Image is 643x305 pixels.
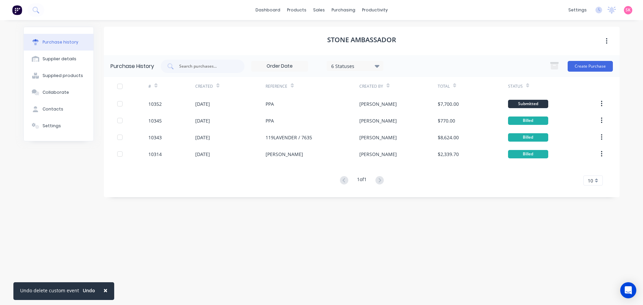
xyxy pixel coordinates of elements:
div: [PERSON_NAME] [359,151,397,158]
div: Billed [508,150,548,158]
div: Undo delete custom event [20,287,79,294]
div: 119LAVENDER / 7635 [266,134,312,141]
div: Purchase History [111,62,154,70]
div: 1 of 1 [357,176,367,185]
div: Contacts [43,106,63,112]
button: Undo [79,286,99,296]
div: [PERSON_NAME] [266,151,303,158]
button: Supplied products [24,67,93,84]
div: [DATE] [195,117,210,124]
div: Billed [508,133,548,142]
div: Supplied products [43,73,83,79]
div: Collaborate [43,89,69,95]
div: 10314 [148,151,162,158]
div: products [284,5,310,15]
input: Order Date [252,61,308,71]
div: sales [310,5,328,15]
button: Settings [24,118,93,134]
div: 10343 [148,134,162,141]
div: Status [508,83,523,89]
a: dashboard [252,5,284,15]
div: Purchase history [43,39,78,45]
div: $2,339.70 [438,151,459,158]
div: [DATE] [195,151,210,158]
button: Purchase history [24,34,93,51]
input: Search purchases... [178,63,234,70]
div: [PERSON_NAME] [359,100,397,107]
div: settings [565,5,590,15]
div: Total [438,83,450,89]
div: [DATE] [195,100,210,107]
div: Billed [508,117,548,125]
span: × [103,286,108,295]
button: Close [97,282,114,298]
div: 6 Statuses [331,62,379,69]
div: purchasing [328,5,359,15]
div: [PERSON_NAME] [359,117,397,124]
div: Submitted [508,100,548,108]
div: PPA [266,100,274,107]
div: Supplier details [43,56,76,62]
h1: Stone Ambassador [327,36,396,44]
button: Supplier details [24,51,93,67]
div: Settings [43,123,61,129]
div: 10345 [148,117,162,124]
button: Collaborate [24,84,93,101]
span: 10 [588,177,593,184]
div: $770.00 [438,117,455,124]
div: productivity [359,5,391,15]
div: 10352 [148,100,162,107]
div: [PERSON_NAME] [359,134,397,141]
div: Open Intercom Messenger [620,282,636,298]
span: SK [626,7,631,13]
div: # [148,83,151,89]
button: Create Purchase [568,61,613,72]
div: $7,700.00 [438,100,459,107]
div: Created [195,83,213,89]
button: Contacts [24,101,93,118]
div: Created By [359,83,383,89]
div: PPA [266,117,274,124]
img: Factory [12,5,22,15]
div: Reference [266,83,287,89]
div: $8,624.00 [438,134,459,141]
div: [DATE] [195,134,210,141]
